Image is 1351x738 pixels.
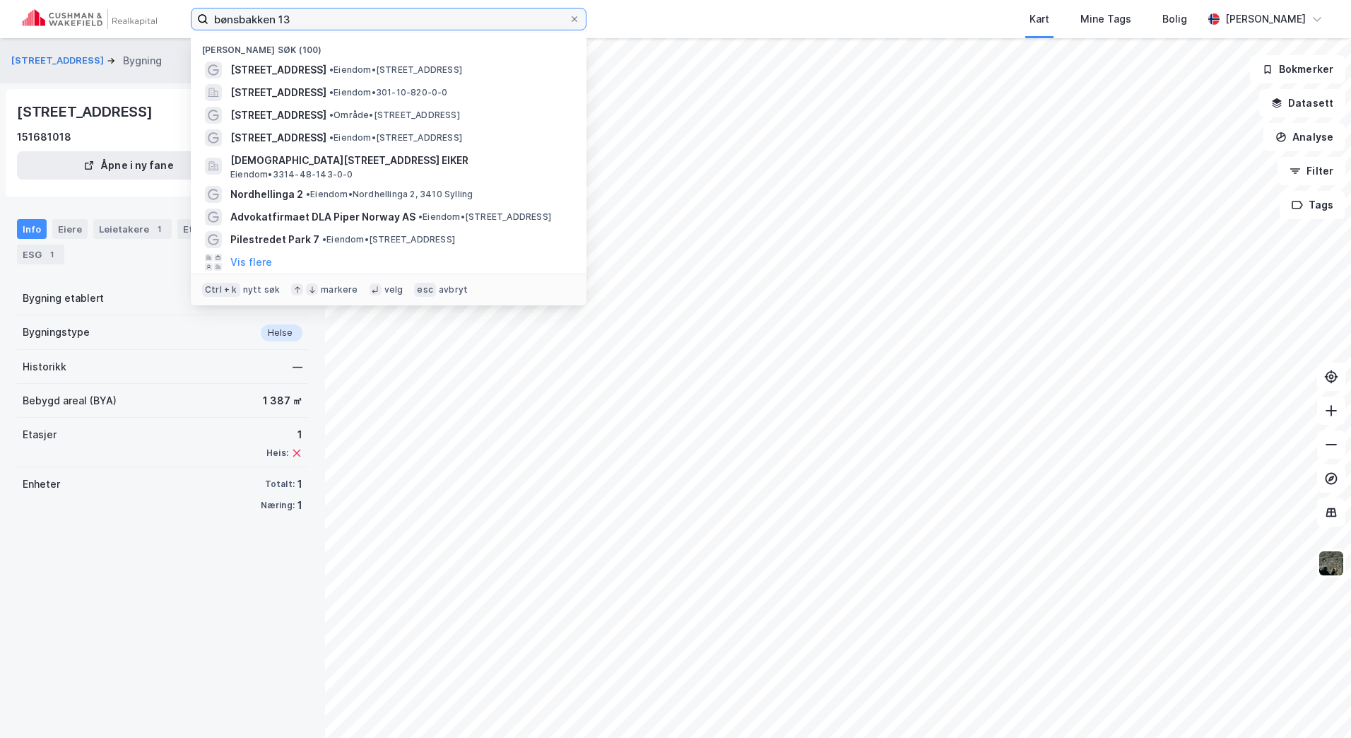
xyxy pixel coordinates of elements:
[17,151,240,180] button: Åpne i ny fane
[306,189,310,199] span: •
[297,497,302,514] div: 1
[266,447,288,459] div: Heis:
[230,209,415,225] span: Advokatfirmaet DLA Piper Norway AS
[23,358,66,375] div: Historikk
[1030,11,1049,28] div: Kart
[230,152,570,169] span: [DEMOGRAPHIC_DATA][STREET_ADDRESS] EIKER
[293,358,302,375] div: —
[230,107,326,124] span: [STREET_ADDRESS]
[1278,157,1345,185] button: Filter
[183,223,283,235] div: Etasjer og enheter
[230,61,326,78] span: [STREET_ADDRESS]
[329,64,334,75] span: •
[17,129,71,146] div: 151681018
[1162,11,1187,28] div: Bolig
[230,254,272,271] button: Vis flere
[23,476,60,493] div: Enheter
[261,500,295,511] div: Næring:
[321,284,358,295] div: markere
[230,129,326,146] span: [STREET_ADDRESS]
[297,476,302,493] div: 1
[45,247,59,262] div: 1
[230,186,303,203] span: Nordhellinga 2
[152,222,166,236] div: 1
[23,290,104,307] div: Bygning etablert
[1280,191,1345,219] button: Tags
[17,100,155,123] div: [STREET_ADDRESS]
[1318,550,1345,577] img: 9k=
[418,211,423,222] span: •
[11,54,107,68] button: [STREET_ADDRESS]
[17,245,64,264] div: ESG
[414,283,436,297] div: esc
[384,284,403,295] div: velg
[439,284,468,295] div: avbryt
[1259,89,1345,117] button: Datasett
[265,479,295,490] div: Totalt:
[123,52,162,69] div: Bygning
[23,426,57,443] div: Etasjer
[230,84,326,101] span: [STREET_ADDRESS]
[329,132,462,143] span: Eiendom • [STREET_ADDRESS]
[329,64,462,76] span: Eiendom • [STREET_ADDRESS]
[230,169,353,180] span: Eiendom • 3314-48-143-0-0
[17,219,47,239] div: Info
[1080,11,1131,28] div: Mine Tags
[263,392,302,409] div: 1 387 ㎡
[322,234,455,245] span: Eiendom • [STREET_ADDRESS]
[1250,55,1345,83] button: Bokmerker
[266,426,302,443] div: 1
[329,110,334,120] span: •
[1280,670,1351,738] iframe: Chat Widget
[1263,123,1345,151] button: Analyse
[202,283,240,297] div: Ctrl + k
[418,211,551,223] span: Eiendom • [STREET_ADDRESS]
[322,234,326,245] span: •
[191,33,586,59] div: [PERSON_NAME] søk (100)
[329,87,334,98] span: •
[243,284,281,295] div: nytt søk
[23,324,90,341] div: Bygningstype
[306,189,473,200] span: Eiendom • Nordhellinga 2, 3410 Sylling
[23,9,157,29] img: cushman-wakefield-realkapital-logo.202ea83816669bd177139c58696a8fa1.svg
[52,219,88,239] div: Eiere
[208,8,569,30] input: Søk på adresse, matrikkel, gårdeiere, leietakere eller personer
[1280,670,1351,738] div: Kontrollprogram for chat
[23,392,117,409] div: Bebygd areal (BYA)
[1225,11,1306,28] div: [PERSON_NAME]
[329,132,334,143] span: •
[329,87,448,98] span: Eiendom • 301-10-820-0-0
[329,110,460,121] span: Område • [STREET_ADDRESS]
[230,231,319,248] span: Pilestredet Park 7
[93,219,172,239] div: Leietakere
